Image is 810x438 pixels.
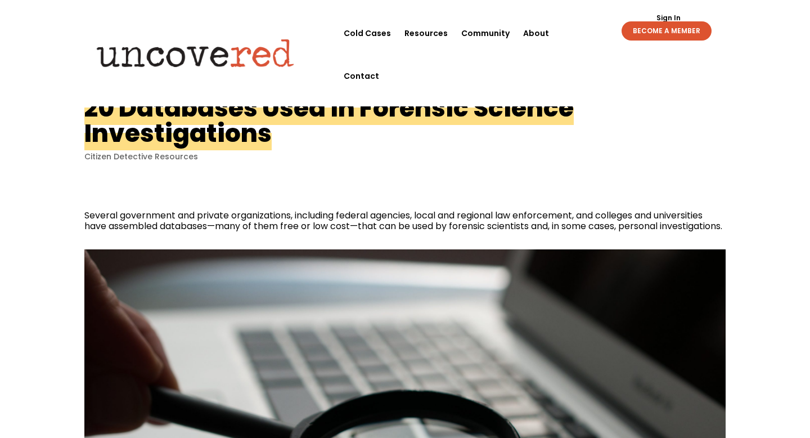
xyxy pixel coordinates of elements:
a: Community [461,12,510,55]
a: Cold Cases [344,12,391,55]
a: Contact [344,55,379,97]
img: Uncovered logo [87,31,304,75]
a: Resources [404,12,448,55]
a: Sign In [650,15,687,21]
span: Several government and private organizations, including federal agencies, local and regional law ... [84,209,722,233]
a: Citizen Detective Resources [84,151,198,162]
a: About [523,12,549,55]
h1: 20 Databases Used in Forensic Science Investigations [84,91,574,150]
a: BECOME A MEMBER [622,21,712,41]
